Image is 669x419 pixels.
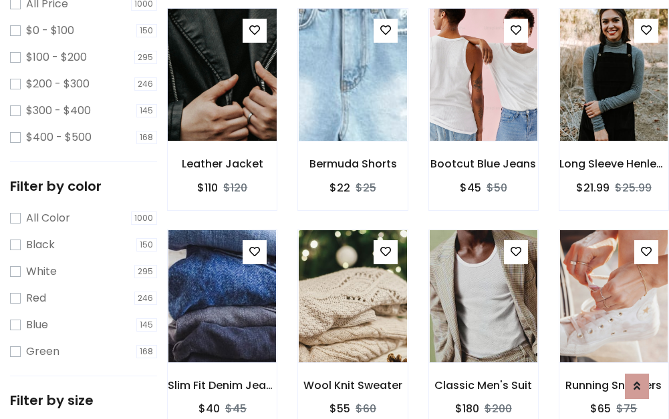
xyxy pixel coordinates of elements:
[576,181,610,194] h6: $21.99
[26,317,48,333] label: Blue
[26,264,57,280] label: White
[559,379,668,392] h6: Running Sneakers
[26,237,55,253] label: Black
[168,157,277,170] h6: Leather Jacket
[26,344,59,360] label: Green
[134,51,158,64] span: 295
[26,210,70,226] label: All Color
[136,131,158,144] span: 168
[26,23,74,39] label: $0 - $100
[136,104,158,117] span: 145
[455,402,479,415] h6: $180
[616,401,637,416] del: $75
[136,238,158,252] span: 150
[298,157,407,170] h6: Bermuda Shorts
[298,379,407,392] h6: Wool Knit Sweater
[356,401,376,416] del: $60
[429,157,538,170] h6: Bootcut Blue Jeans
[487,180,507,195] del: $50
[485,401,512,416] del: $200
[10,392,157,408] h5: Filter by size
[615,180,652,195] del: $25.99
[26,129,92,145] label: $400 - $500
[460,181,481,194] h6: $45
[329,402,350,415] h6: $55
[559,157,668,170] h6: Long Sleeve Henley T-Shirt
[225,401,247,416] del: $45
[26,290,46,306] label: Red
[26,49,87,65] label: $100 - $200
[134,77,158,91] span: 246
[168,379,277,392] h6: Slim Fit Denim Jeans
[329,181,350,194] h6: $22
[429,379,538,392] h6: Classic Men's Suit
[131,212,158,225] span: 1000
[134,265,158,278] span: 295
[26,103,91,119] label: $300 - $400
[590,402,611,415] h6: $65
[356,180,376,195] del: $25
[136,345,158,358] span: 168
[26,76,90,92] label: $200 - $300
[10,178,157,194] h5: Filter by color
[136,318,158,332] span: 145
[198,402,220,415] h6: $40
[136,24,158,37] span: 150
[223,180,247,195] del: $120
[197,181,218,194] h6: $110
[134,292,158,305] span: 246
